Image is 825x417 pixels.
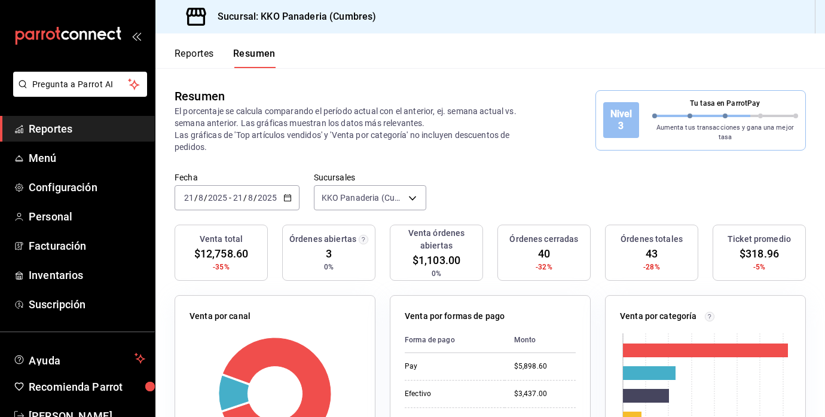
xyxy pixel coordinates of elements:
div: Pay [405,361,495,372]
h3: Venta total [200,233,243,246]
p: El porcentaje se calcula comparando el período actual con el anterior, ej. semana actual vs. sema... [175,105,543,153]
span: -35% [213,262,230,272]
span: / [204,193,207,203]
h3: Órdenes cerradas [509,233,578,246]
input: -- [198,193,204,203]
span: 40 [538,246,550,262]
span: $12,758.60 [194,246,248,262]
h3: Órdenes abiertas [289,233,356,246]
span: -28% [643,262,660,272]
th: Monto [505,327,576,353]
span: Recomienda Parrot [29,379,145,395]
button: Resumen [233,48,276,68]
div: Efectivo [405,389,495,399]
h3: Ticket promedio [728,233,791,246]
button: open_drawer_menu [132,31,141,41]
p: Venta por canal [190,310,250,323]
span: Configuración [29,179,145,195]
p: Venta por categoría [620,310,697,323]
span: / [253,193,257,203]
span: Ayuda [29,351,130,366]
button: Pregunta a Parrot AI [13,72,147,97]
label: Sucursales [314,173,426,182]
input: -- [184,193,194,203]
input: ---- [207,193,228,203]
span: Personal [29,208,145,225]
span: Facturación [29,238,145,254]
div: $3,437.00 [514,389,576,399]
a: Pregunta a Parrot AI [8,87,147,99]
span: / [194,193,198,203]
div: navigation tabs [175,48,276,68]
span: -32% [536,262,552,272]
span: 0% [432,268,441,279]
span: Inventarios [29,267,145,283]
p: Tu tasa en ParrotPay [652,98,799,109]
span: Menú [29,150,145,166]
div: Resumen [175,87,225,105]
th: Forma de pago [405,327,505,353]
span: - [229,193,231,203]
span: 0% [324,262,334,272]
span: -5% [753,262,765,272]
span: 43 [646,246,658,262]
h3: Venta órdenes abiertas [395,227,478,252]
button: Reportes [175,48,214,68]
span: $1,103.00 [412,252,460,268]
span: Reportes [29,121,145,137]
h3: Órdenes totales [621,233,683,246]
span: Suscripción [29,296,145,312]
span: $318.96 [740,246,779,262]
span: 3 [326,246,332,262]
input: -- [233,193,243,203]
label: Fecha [175,173,300,182]
p: Aumenta tus transacciones y gana una mejor tasa [652,123,799,143]
input: ---- [257,193,277,203]
span: Pregunta a Parrot AI [32,78,129,91]
div: Nivel 3 [603,102,639,138]
span: KKO Panaderia (Cumbres) [322,192,404,204]
h3: Sucursal: KKO Panaderia (Cumbres) [208,10,376,24]
input: -- [247,193,253,203]
div: $5,898.60 [514,361,576,372]
span: / [243,193,247,203]
p: Venta por formas de pago [405,310,505,323]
